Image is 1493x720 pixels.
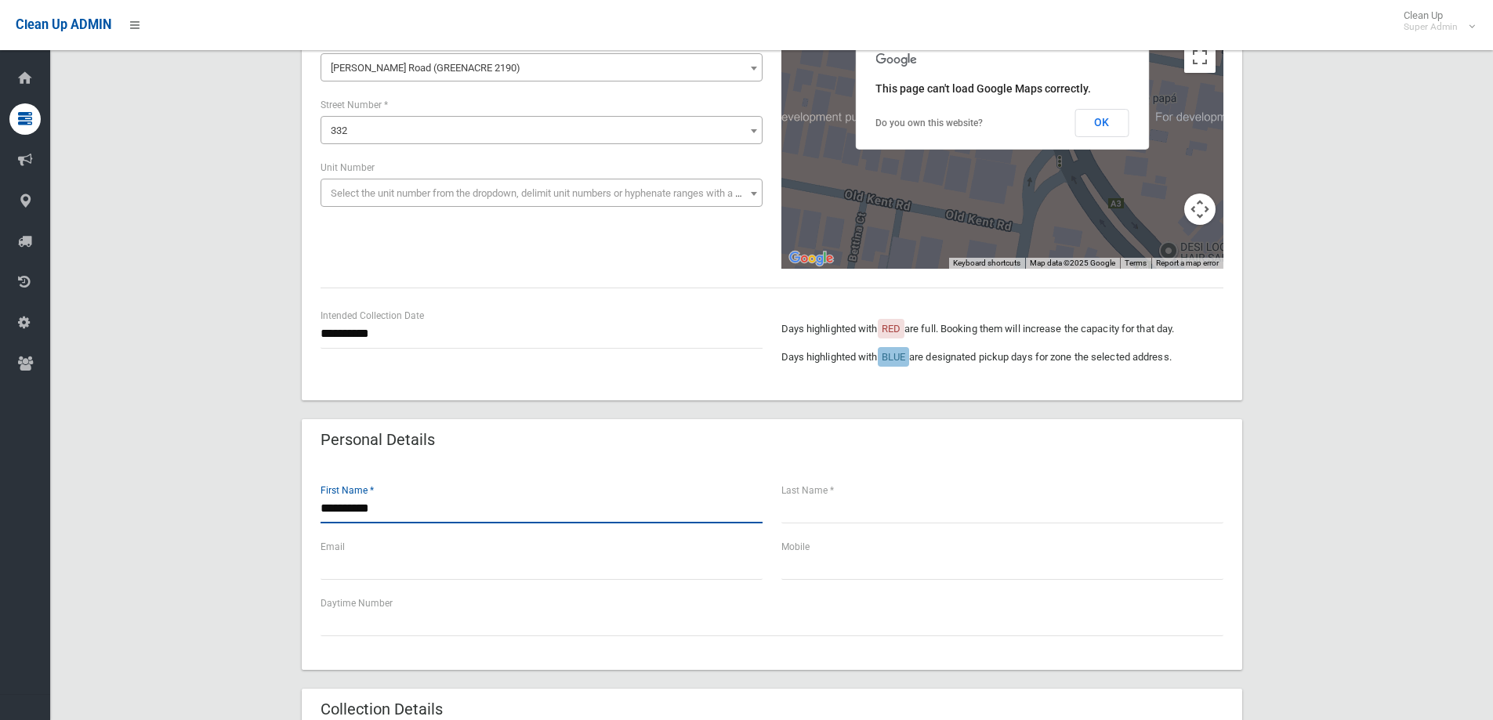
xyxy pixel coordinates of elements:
[953,258,1020,269] button: Keyboard shortcuts
[1184,42,1216,73] button: Toggle fullscreen view
[324,57,759,79] span: Roberts Road (GREENACRE 2190)
[1074,109,1129,137] button: OK
[1156,259,1219,267] a: Report a map error
[781,348,1223,367] p: Days highlighted with are designated pickup days for zone the selected address.
[875,82,1091,95] span: This page can't load Google Maps correctly.
[1125,259,1147,267] a: Terms (opens in new tab)
[882,323,901,335] span: RED
[785,248,837,269] a: Open this area in Google Maps (opens a new window)
[785,248,837,269] img: Google
[321,53,763,81] span: Roberts Road (GREENACRE 2190)
[781,320,1223,338] p: Days highlighted with are full. Booking them will increase the capacity for that day.
[324,120,759,142] span: 332
[16,17,111,32] span: Clean Up ADMIN
[302,425,454,455] header: Personal Details
[1404,21,1458,33] small: Super Admin
[331,187,769,199] span: Select the unit number from the dropdown, delimit unit numbers or hyphenate ranges with a comma
[875,118,983,128] a: Do you own this website?
[331,125,347,136] span: 332
[882,351,905,363] span: BLUE
[1030,259,1115,267] span: Map data ©2025 Google
[321,116,763,144] span: 332
[1184,194,1216,225] button: Map camera controls
[1396,9,1473,33] span: Clean Up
